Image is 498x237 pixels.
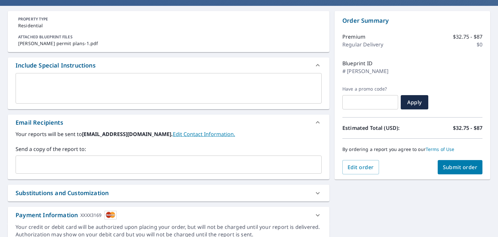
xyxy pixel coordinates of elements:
div: Email Recipients [8,115,329,130]
p: [PERSON_NAME] permit plans-1.pdf [18,40,319,47]
button: Apply [401,95,428,109]
img: cardImage [104,211,117,219]
label: Send a copy of the report to: [16,145,322,153]
div: Substitutions and Customization [8,185,329,201]
div: Email Recipients [16,118,63,127]
span: Apply [406,99,423,106]
p: ATTACHED BLUEPRINT FILES [18,34,319,40]
p: Residential [18,22,319,29]
p: Order Summary [342,16,482,25]
div: XXXX3169 [80,211,101,219]
label: Have a promo code? [342,86,398,92]
p: Blueprint ID [342,59,373,67]
div: Payment Information [16,211,117,219]
div: Payment InformationXXXX3169cardImage [8,207,329,223]
div: Include Special Instructions [8,57,329,73]
p: Regular Delivery [342,41,383,48]
p: $32.75 - $87 [453,33,482,41]
p: Estimated Total (USD): [342,124,412,132]
div: Include Special Instructions [16,61,96,70]
button: Submit order [438,160,483,174]
label: Your reports will be sent to [16,130,322,138]
div: Substitutions and Customization [16,189,109,197]
p: $32.75 - $87 [453,124,482,132]
span: Edit order [348,164,374,171]
p: $0 [477,41,482,48]
p: By ordering a report you agree to our [342,146,482,152]
a: EditContactInfo [173,131,235,138]
p: Premium [342,33,365,41]
b: [EMAIL_ADDRESS][DOMAIN_NAME]. [82,131,173,138]
p: # [PERSON_NAME] [342,67,388,75]
span: Submit order [443,164,478,171]
p: PROPERTY TYPE [18,16,319,22]
button: Edit order [342,160,379,174]
a: Terms of Use [426,146,455,152]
